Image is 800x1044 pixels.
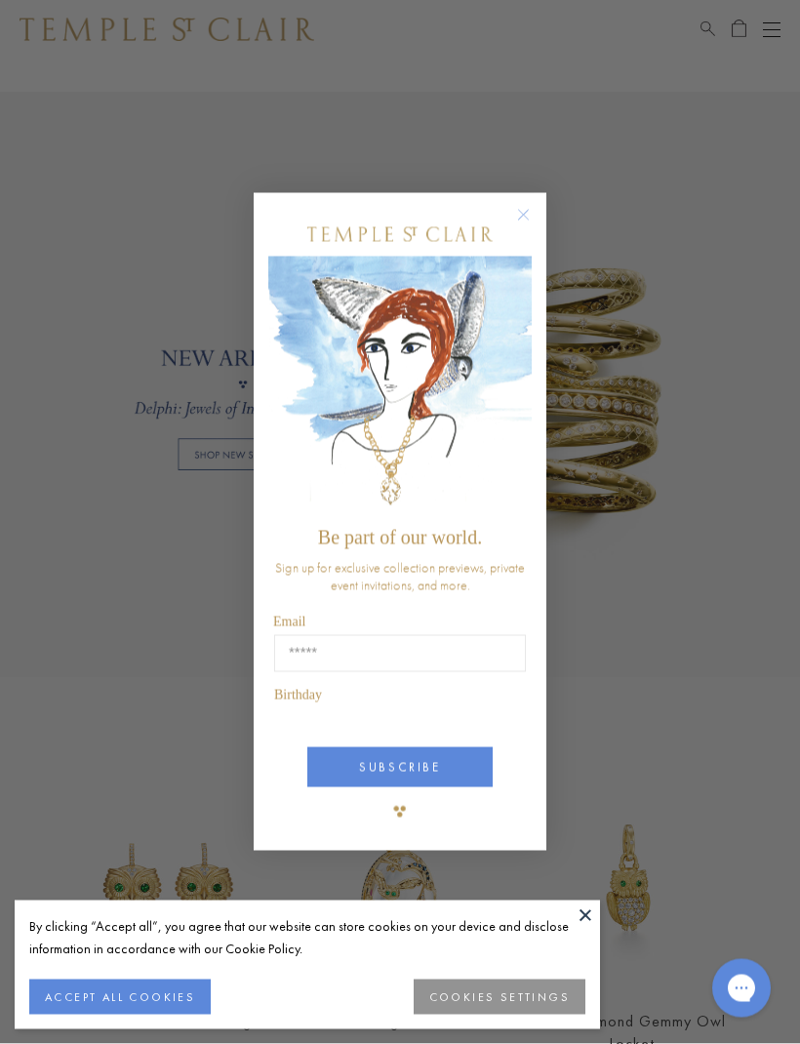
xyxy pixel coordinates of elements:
[702,952,780,1024] iframe: Gorgias live chat messenger
[307,227,493,242] img: Temple St. Clair
[414,980,585,1015] button: COOKIES SETTINGS
[275,559,525,594] span: Sign up for exclusive collection previews, private event invitations, and more.
[29,980,211,1015] button: ACCEPT ALL COOKIES
[274,635,526,672] input: Email
[521,213,545,237] button: Close dialog
[318,527,482,548] span: Be part of our world.
[307,747,493,787] button: SUBSCRIBE
[268,257,532,517] img: c4a9eb12-d91a-4d4a-8ee0-386386f4f338.jpeg
[273,615,305,629] span: Email
[380,792,420,831] img: TSC
[274,688,322,703] span: Birthday
[29,915,585,960] div: By clicking “Accept all”, you agree that our website can store cookies on your device and disclos...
